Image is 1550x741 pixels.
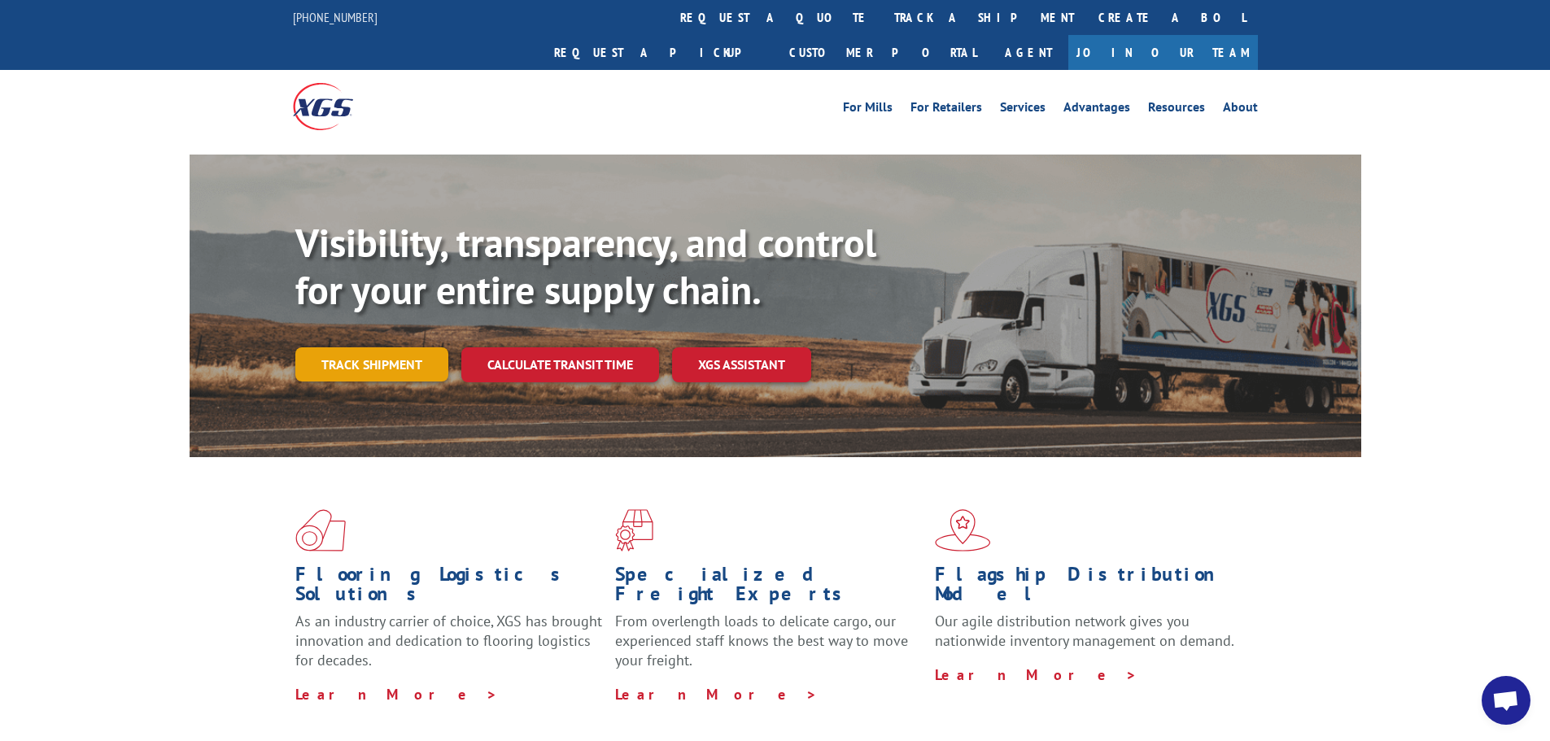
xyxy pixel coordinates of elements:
[615,564,923,612] h1: Specialized Freight Experts
[295,685,498,704] a: Learn More >
[843,101,893,119] a: For Mills
[615,612,923,684] p: From overlength loads to delicate cargo, our experienced staff knows the best way to move your fr...
[615,509,653,551] img: xgs-icon-focused-on-flooring-red
[910,101,982,119] a: For Retailers
[615,685,818,704] a: Learn More >
[542,35,777,70] a: Request a pickup
[295,217,876,315] b: Visibility, transparency, and control for your entire supply chain.
[293,9,378,25] a: [PHONE_NUMBER]
[295,509,346,551] img: xgs-icon-total-supply-chain-intelligence-red
[1148,101,1205,119] a: Resources
[295,564,603,612] h1: Flooring Logistics Solutions
[461,347,659,382] a: Calculate transit time
[1063,101,1130,119] a: Advantages
[935,612,1234,650] span: Our agile distribution network gives you nationwide inventory management on demand.
[1223,101,1258,119] a: About
[295,347,448,381] a: Track shipment
[672,347,811,382] a: XGS ASSISTANT
[935,509,991,551] img: xgs-icon-flagship-distribution-model-red
[295,612,602,669] span: As an industry carrier of choice, XGS has brought innovation and dedication to flooring logistics...
[777,35,989,70] a: Customer Portal
[989,35,1068,70] a: Agent
[1000,101,1046,119] a: Services
[935,564,1242,612] h1: Flagship Distribution Model
[1482,676,1530,725] div: Open chat
[1068,35,1258,70] a: Join Our Team
[935,665,1137,684] a: Learn More >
